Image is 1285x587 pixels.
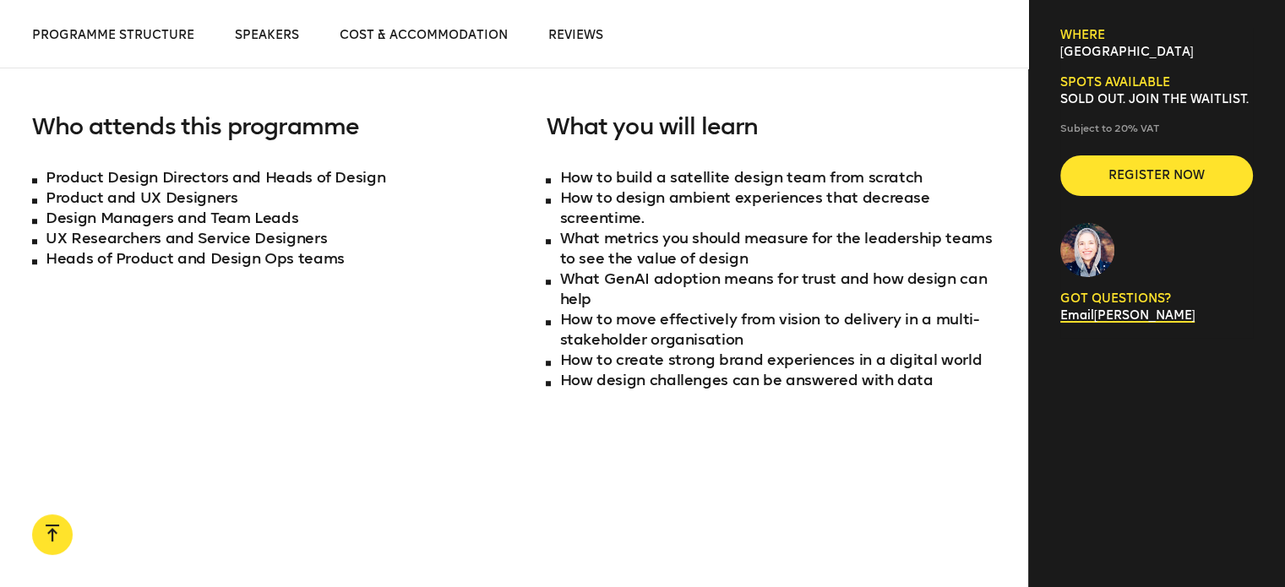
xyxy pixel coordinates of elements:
li: Heads of Product and Design Ops teams [32,248,482,269]
p: SOLD OUT. Join the waitlist. [1060,91,1253,108]
li: How to move effectively from vision to delivery in a multi-stakeholder organisation [546,309,995,350]
p: Subject to 20% VAT [1060,122,1253,135]
h6: Where [1060,27,1253,44]
li: Product and UX Designers [32,188,482,208]
p: GOT QUESTIONS? [1060,291,1253,307]
p: [GEOGRAPHIC_DATA] [1060,44,1253,61]
li: UX Researchers and Service Designers [32,228,482,248]
li: How to create strong brand experiences in a digital world [546,350,995,370]
span: Speakers [235,28,299,42]
li: How design challenges can be answered with data [546,370,995,390]
span: Reviews [548,28,603,42]
li: What metrics you should measure for the leadership teams to see the value of design [546,228,995,269]
li: Design Managers and Team Leads [32,208,482,228]
h3: What you will learn [546,113,995,140]
span: Programme structure [32,28,194,42]
li: Product Design Directors and Heads of Design [32,167,482,188]
h6: Spots available [1060,74,1253,91]
span: Cost & Accommodation [340,28,508,42]
h3: Who attends this programme [32,113,482,140]
li: What GenAI adoption means for trust and how design can help [546,269,995,309]
li: How to design ambient experiences that decrease screentime. [546,188,995,228]
a: Email[PERSON_NAME] [1060,308,1195,323]
button: Register now [1060,155,1253,196]
span: Register now [1087,167,1226,184]
li: How to build a satellite design team from scratch [546,167,995,188]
